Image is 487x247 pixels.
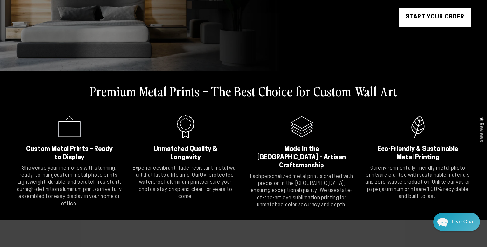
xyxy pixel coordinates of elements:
strong: vibrant, fade-resistant metal wall art [136,166,238,178]
p: Experience that lasts a lifetime. Our ensure your photos stay crisp and clear for years to come. [132,165,239,201]
strong: personalized metal print [261,174,319,179]
h2: Unmatched Quality & Longevity [140,145,231,162]
strong: custom metal photo prints [54,173,118,178]
h2: Eco-Friendly & Sustainable Metal Printing [372,145,463,162]
div: Chat widget toggle [433,213,480,231]
strong: high-definition aluminum prints [25,187,97,192]
p: Each is crafted with precision in the [GEOGRAPHIC_DATA], ensuring exceptional quality. We use for... [248,173,355,209]
strong: state-of-the-art dye sublimation printing [257,188,353,200]
strong: aluminum prints [382,187,419,192]
a: START YOUR Order [399,8,471,27]
p: Our are crafted with sustainable materials and zero-waste production. Unlike canvas or paper, are... [364,165,471,201]
h2: Custom Metal Prints – Ready to Display [24,145,115,162]
div: Click to open Judge.me floating reviews tab [475,112,487,147]
h2: Premium Metal Prints – The Best Choice for Custom Wall Art [90,83,397,99]
h2: Made in the [GEOGRAPHIC_DATA] – Artisan Craftsmanship [256,145,347,170]
p: Showcase your memories with stunning, ready-to-hang . Lightweight, durable, and scratch-resistant... [16,165,123,208]
div: Contact Us Directly [452,213,475,231]
strong: environmentally friendly metal photo prints [366,166,465,178]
